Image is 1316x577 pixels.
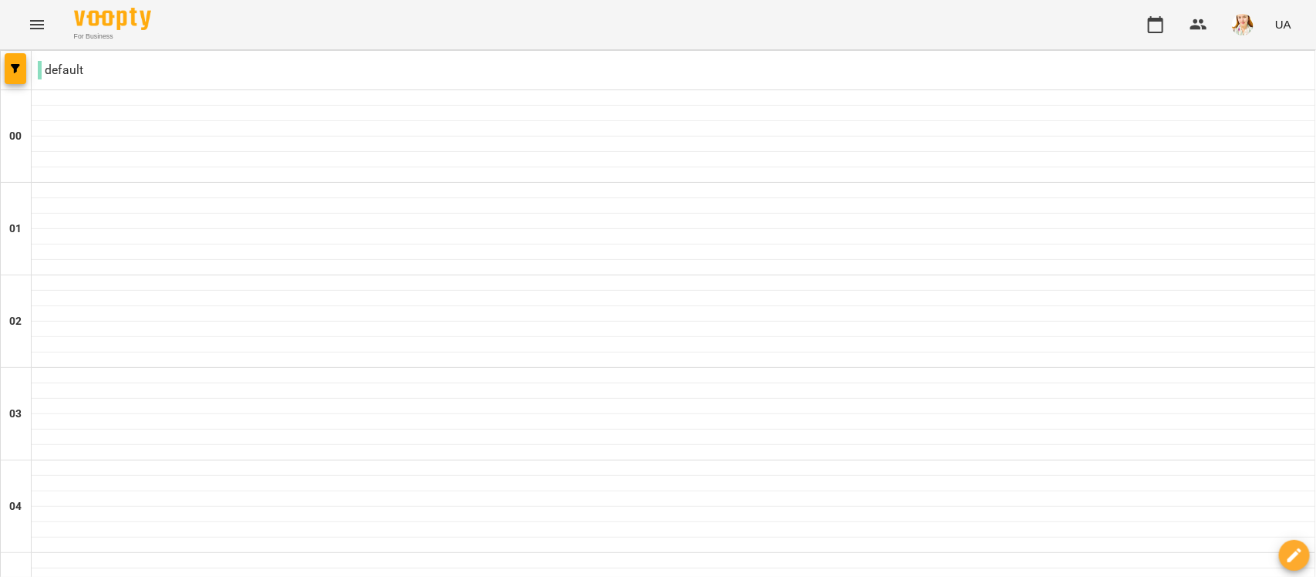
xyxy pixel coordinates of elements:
[74,32,151,42] span: For Business
[1275,16,1291,32] span: UA
[9,313,22,330] h6: 02
[38,61,83,79] p: default
[9,498,22,515] h6: 04
[74,8,151,30] img: Voopty Logo
[9,221,22,238] h6: 01
[9,128,22,145] h6: 00
[9,406,22,423] h6: 03
[1232,14,1254,35] img: 5d2379496a5cd3203b941d5c9ca6e0ea.jpg
[1269,10,1297,39] button: UA
[19,6,56,43] button: Menu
